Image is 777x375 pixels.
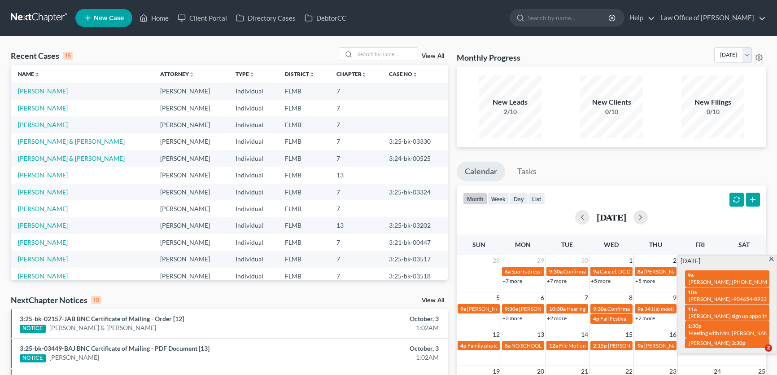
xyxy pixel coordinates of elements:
div: NOTICE [20,354,46,362]
span: [DATE] [681,256,700,265]
a: [PERSON_NAME] [18,87,68,95]
a: [PERSON_NAME] [18,104,68,112]
span: [PERSON_NAME] [689,340,731,346]
div: 10 [91,296,101,304]
td: Individual [228,116,278,133]
span: 10a [688,289,697,296]
span: 9a [637,342,643,349]
td: [PERSON_NAME] [153,133,228,150]
h2: [DATE] [597,212,626,222]
a: +2 more [635,315,655,322]
span: [PERSON_NAME] JCRM training day ?? [644,342,736,349]
td: Individual [228,167,278,183]
span: 29 [536,255,545,266]
td: FLMB [278,133,329,150]
div: October, 3 [305,314,439,323]
span: Sun [472,241,485,248]
td: [PERSON_NAME] [153,200,228,217]
td: Individual [228,251,278,268]
span: Sports dress down day [511,268,564,275]
i: unfold_more [362,72,367,77]
a: +3 more [502,315,522,322]
a: [PERSON_NAME] [18,188,68,196]
i: unfold_more [249,72,254,77]
a: [PERSON_NAME] & [PERSON_NAME] [18,137,125,145]
input: Search by name... [528,9,610,26]
a: Calendar [457,162,505,181]
td: Individual [228,234,278,251]
span: 8 [628,292,633,303]
span: 9a [593,268,599,275]
td: 7 [329,184,382,200]
div: 15 [63,52,73,60]
td: [PERSON_NAME] [153,83,228,99]
span: 9 [672,292,677,303]
span: 9:30a [549,268,563,275]
span: [PERSON_NAME] [PHONE_NUMBER] [644,268,735,275]
td: Individual [228,184,278,200]
td: 7 [329,133,382,150]
span: 1:30p [688,322,702,329]
a: [PERSON_NAME] [18,238,68,246]
td: 7 [329,251,382,268]
div: NextChapter Notices [11,295,101,305]
span: Sat [738,241,750,248]
span: Hearing for [PERSON_NAME] [567,305,637,312]
span: Wed [604,241,619,248]
td: 7 [329,116,382,133]
td: FLMB [278,184,329,200]
span: 16 [668,329,677,340]
a: Client Portal [173,10,231,26]
i: unfold_more [412,72,418,77]
span: 4p [593,315,599,322]
td: 3:25-bk-03330 [382,133,448,150]
button: month [463,193,487,205]
span: [PERSON_NAME] [EMAIL_ADDRESS][DOMAIN_NAME] [PHONE_NUMBER] [519,305,700,312]
td: FLMB [278,116,329,133]
span: New Case [94,15,124,22]
input: Search by name... [355,48,418,61]
td: 7 [329,150,382,167]
span: Cancel: DC Dental Appt [PERSON_NAME] [600,268,698,275]
span: 13 [536,329,545,340]
td: 3:21-bk-00447 [382,234,448,251]
a: +7 more [502,278,522,284]
div: October, 3 [305,344,439,353]
span: 12 [492,329,501,340]
span: 10:30a [549,305,566,312]
span: 9:30a [593,305,607,312]
span: Fri [695,241,705,248]
span: Fall Festival [600,315,628,322]
div: 1:02AM [305,353,439,362]
a: Attorneyunfold_more [160,71,194,77]
span: 9a [688,272,694,278]
a: View All [422,297,444,304]
a: 3:25-bk-03449-BAJ BNC Certificate of Mailing - PDF Document [13] [20,344,210,352]
a: +2 more [547,315,567,322]
a: [PERSON_NAME] [18,171,68,179]
div: 2/10 [479,107,541,116]
span: 341(a) meeting for [PERSON_NAME] [644,305,731,312]
td: 7 [329,83,382,99]
a: Case Nounfold_more [389,71,418,77]
td: FLMB [278,251,329,268]
a: [PERSON_NAME] [18,272,68,280]
td: 3:25-bk-03324 [382,184,448,200]
iframe: Intercom live chat [746,344,768,366]
td: 7 [329,268,382,284]
td: [PERSON_NAME] [153,167,228,183]
td: FLMB [278,217,329,234]
span: 8a [637,268,643,275]
td: [PERSON_NAME] [153,268,228,284]
div: 0/10 [580,107,643,116]
span: 2:15p [593,342,607,349]
a: Districtunfold_more [285,71,314,77]
td: [PERSON_NAME] [153,234,228,251]
td: 3:25-bk-03518 [382,268,448,284]
td: [PERSON_NAME] [153,217,228,234]
i: unfold_more [34,72,39,77]
i: unfold_more [189,72,194,77]
div: New Leads [479,97,541,107]
td: Individual [228,217,278,234]
td: 3:25-bk-03202 [382,217,448,234]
